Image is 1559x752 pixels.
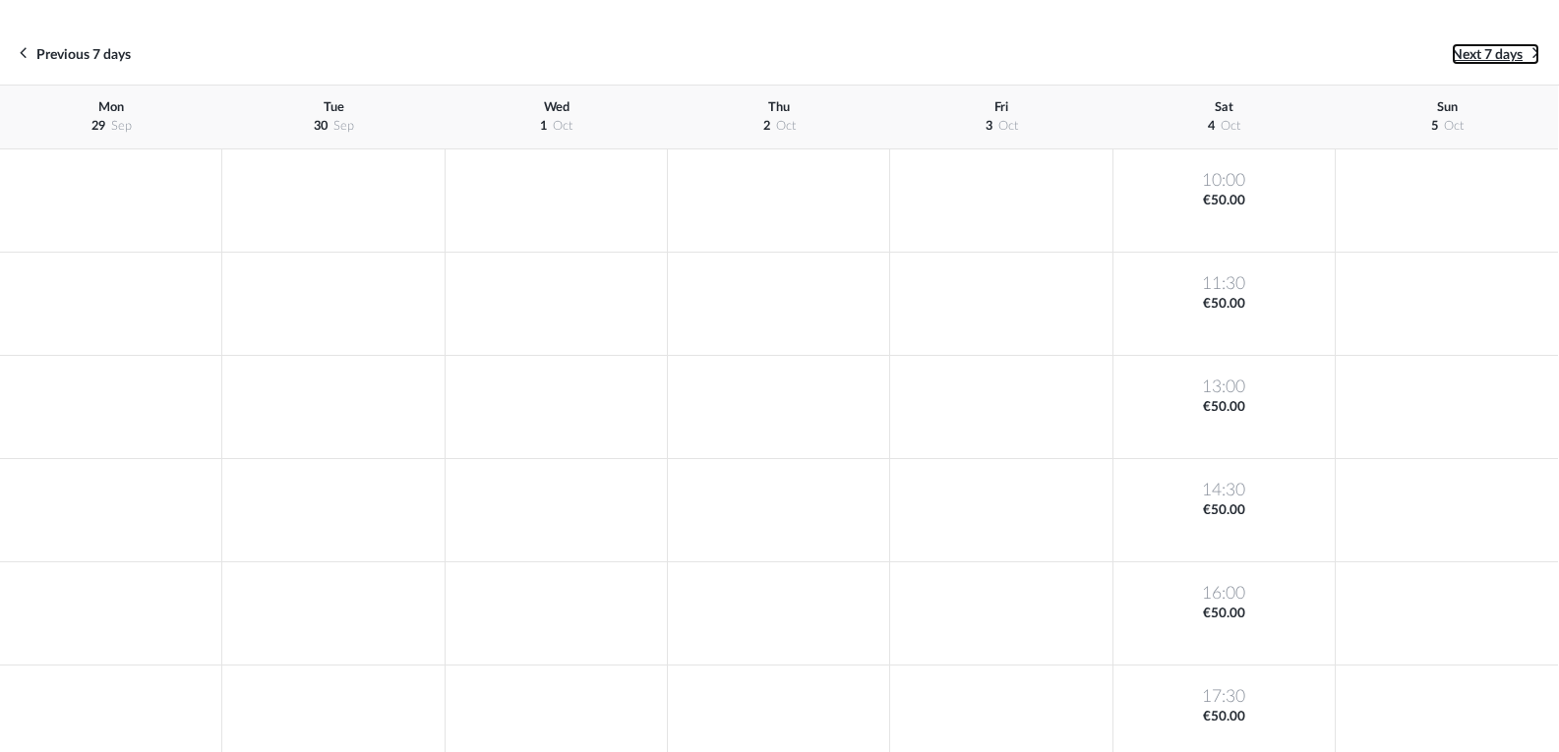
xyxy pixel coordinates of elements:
[540,120,547,132] span: 1
[1117,582,1331,605] span: 16:00
[1117,272,1331,295] span: 11:30
[1117,685,1331,708] span: 17:30
[986,120,992,132] span: 3
[1117,295,1331,314] span: €50.00
[1431,120,1438,132] span: 5
[36,48,131,62] span: Previous 7 days
[1208,120,1215,132] span: 4
[1117,479,1331,501] span: 14:30
[768,101,790,113] span: Thu
[20,43,131,65] a: Previous 7 days
[98,101,124,113] span: Mon
[1117,501,1331,520] span: €50.00
[1117,398,1331,417] span: €50.00
[1117,376,1331,398] span: 13:00
[111,120,132,132] span: Sep
[1444,120,1464,132] span: Oct
[1117,169,1331,192] span: 10:00
[333,120,354,132] span: Sep
[994,101,1008,113] span: Fri
[314,120,328,132] span: 30
[91,120,105,132] span: 29
[1117,605,1331,623] span: €50.00
[998,120,1018,132] span: Oct
[1452,48,1523,62] span: Next 7 days
[776,120,796,132] span: Oct
[1221,120,1240,132] span: Oct
[544,101,570,113] span: Wed
[1117,192,1331,210] span: €50.00
[1437,101,1458,113] span: Sun
[553,120,572,132] span: Oct
[324,101,344,113] span: Tue
[1117,708,1331,726] span: €50.00
[1215,101,1233,113] span: Sat
[763,120,770,132] span: 2
[1452,43,1539,65] a: Next 7 days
